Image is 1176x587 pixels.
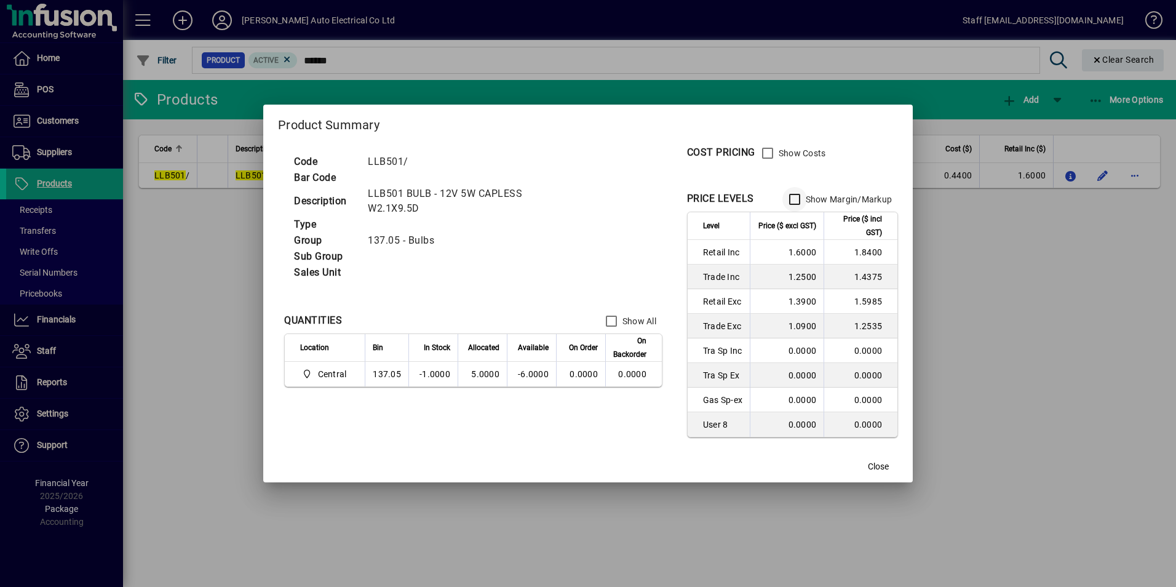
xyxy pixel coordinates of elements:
span: Available [518,341,549,354]
td: Sub Group [288,249,362,265]
td: 0.0000 [750,338,824,363]
td: 1.2500 [750,265,824,289]
td: Type [288,217,362,233]
label: Show Costs [776,147,826,159]
td: 0.0000 [824,412,897,437]
td: -6.0000 [507,362,556,386]
td: 0.0000 [824,363,897,388]
td: Code [288,154,362,170]
span: Central [300,367,351,381]
td: 1.5985 [824,289,897,314]
span: On Backorder [613,334,646,361]
td: Bar Code [288,170,362,186]
h2: Product Summary [263,105,913,140]
td: 1.2535 [824,314,897,338]
div: COST PRICING [687,145,755,160]
td: LLB501/ [362,154,586,170]
td: 137.05 - Bulbs [362,233,586,249]
td: 1.0900 [750,314,824,338]
td: Sales Unit [288,265,362,281]
td: Group [288,233,362,249]
span: Bin [373,341,383,354]
span: User 8 [703,418,742,431]
td: 0.0000 [824,388,897,412]
span: On Order [569,341,598,354]
span: Close [868,460,889,473]
span: Retail Inc [703,246,742,258]
td: -1.0000 [408,362,458,386]
td: 1.4375 [824,265,897,289]
td: 0.0000 [750,412,824,437]
td: 0.0000 [605,362,662,386]
span: Retail Exc [703,295,742,308]
label: Show All [620,315,656,327]
td: 1.6000 [750,240,824,265]
td: 1.8400 [824,240,897,265]
td: 5.0000 [458,362,507,386]
div: PRICE LEVELS [687,191,754,206]
span: Allocated [468,341,499,354]
td: 137.05 [365,362,408,386]
span: Central [318,368,347,380]
span: Price ($ excl GST) [758,219,816,233]
td: LLB501 BULB - 12V 5W CAPLESS W2.1X9.5D [362,186,586,217]
div: QUANTITIES [284,313,342,328]
td: Description [288,186,362,217]
td: 1.3900 [750,289,824,314]
td: 0.0000 [750,388,824,412]
td: 0.0000 [750,363,824,388]
span: 0.0000 [570,369,598,379]
button: Close [859,455,898,477]
span: Level [703,219,720,233]
span: In Stock [424,341,450,354]
span: Tra Sp Ex [703,369,742,381]
td: 0.0000 [824,338,897,363]
span: Trade Exc [703,320,742,332]
span: Trade Inc [703,271,742,283]
span: Location [300,341,329,354]
span: Price ($ incl GST) [832,212,882,239]
span: Gas Sp-ex [703,394,742,406]
span: Tra Sp Inc [703,345,742,357]
label: Show Margin/Markup [803,193,892,206]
